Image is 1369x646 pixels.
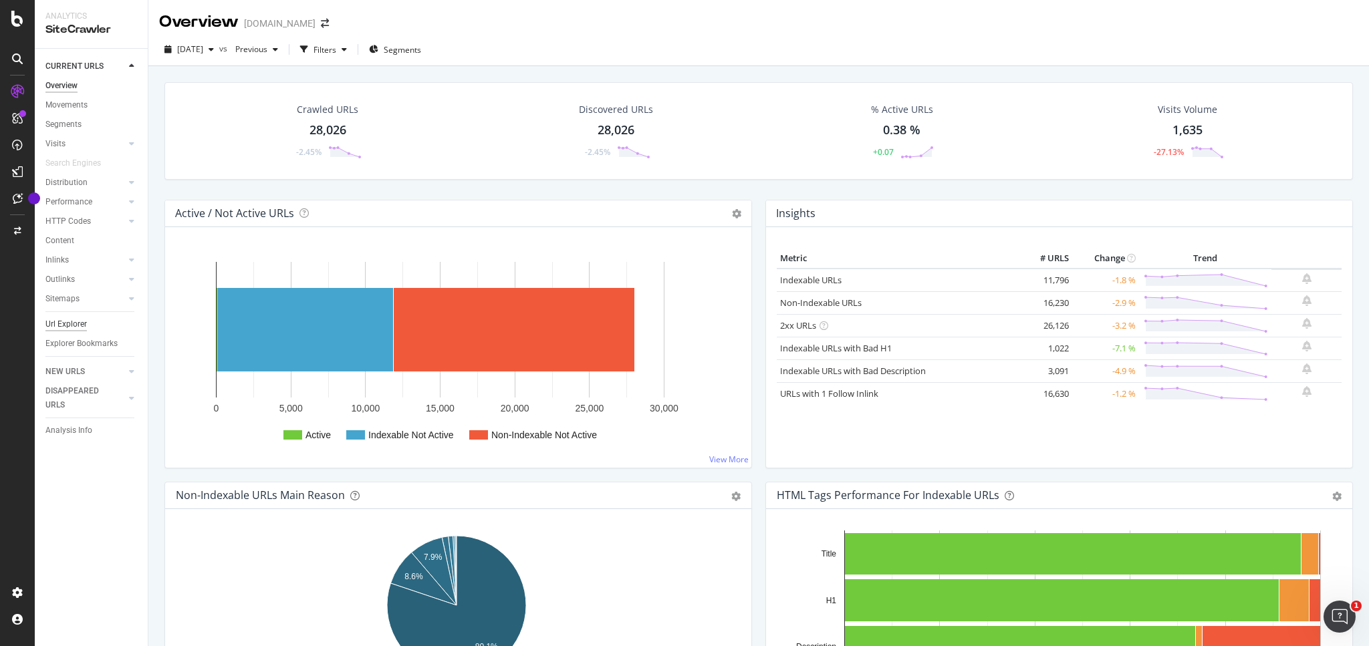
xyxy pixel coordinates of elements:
div: Visits Volume [1158,103,1217,116]
span: Segments [384,44,421,55]
div: DISAPPEARED URLS [45,384,113,412]
div: Tooltip anchor [28,192,40,204]
text: H1 [826,596,837,605]
td: -2.9 % [1072,291,1139,314]
div: +0.07 [873,146,894,158]
div: Performance [45,195,92,209]
a: Visits [45,137,125,151]
div: -27.13% [1154,146,1184,158]
text: 30,000 [650,403,678,414]
a: Segments [45,118,138,132]
a: Outlinks [45,273,125,287]
div: Explorer Bookmarks [45,337,118,351]
div: 28,026 [309,122,346,139]
a: CURRENT URLS [45,59,125,73]
div: 28,026 [598,122,634,139]
div: HTTP Codes [45,214,91,228]
span: 2025 Oct. 6th [177,43,203,55]
text: Active [305,430,331,440]
div: 0.38 % [883,122,920,139]
div: Filters [314,44,336,55]
a: Content [45,234,138,248]
div: Crawled URLs [297,103,358,116]
div: Inlinks [45,253,69,267]
div: Url Explorer [45,317,87,331]
a: URLs with 1 Follow Inlink [780,387,878,399]
div: Distribution [45,176,88,190]
div: bell-plus [1302,295,1312,306]
text: 15,000 [426,403,455,414]
div: CURRENT URLS [45,59,104,73]
text: 25,000 [575,403,604,414]
div: Non-Indexable URLs Main Reason [176,488,345,502]
a: Overview [45,79,138,93]
td: 16,630 [1019,382,1072,405]
div: Overview [45,79,78,93]
a: NEW URLS [45,365,125,379]
div: Discovered URLs [579,103,653,116]
td: 11,796 [1019,269,1072,292]
a: Performance [45,195,125,209]
a: Distribution [45,176,125,190]
text: Title [822,549,837,558]
td: -1.2 % [1072,382,1139,405]
div: SiteCrawler [45,22,137,37]
a: DISAPPEARED URLS [45,384,125,412]
span: Previous [230,43,267,55]
div: Analytics [45,11,137,22]
div: bell-plus [1302,341,1312,351]
a: Indexable URLs [780,274,842,286]
div: gear [731,492,741,501]
a: Search Engines [45,156,114,170]
a: View More [709,454,749,465]
h4: Active / Not Active URLs [175,204,294,222]
td: -1.8 % [1072,269,1139,292]
th: Metric [777,249,1019,269]
div: Sitemaps [45,292,80,306]
svg: A chart. [176,249,737,457]
a: 2xx URLs [780,319,816,331]
div: arrow-right-arrow-left [321,19,329,28]
h4: Insights [776,204,816,222]
a: Movements [45,98,138,112]
div: NEW URLS [45,365,85,379]
div: HTML Tags Performance for Indexable URLs [777,488,999,502]
div: -2.45% [585,146,610,158]
text: Indexable Not Active [368,430,454,440]
th: # URLS [1019,249,1072,269]
text: 5,000 [279,403,303,414]
i: Options [732,209,741,218]
a: Explorer Bookmarks [45,337,138,351]
text: 20,000 [501,403,529,414]
td: 1,022 [1019,337,1072,359]
td: -3.2 % [1072,314,1139,337]
button: Segments [364,39,426,60]
a: Indexable URLs with Bad Description [780,365,926,377]
div: -2.45% [296,146,322,158]
span: 1 [1351,601,1362,611]
div: [DOMAIN_NAME] [244,17,316,30]
td: -7.1 % [1072,337,1139,359]
div: 1,635 [1172,122,1203,139]
td: 3,091 [1019,359,1072,382]
text: 8.6% [404,572,423,581]
text: Non-Indexable Not Active [491,430,597,440]
div: gear [1332,492,1342,501]
a: Inlinks [45,253,125,267]
text: 7.9% [424,552,443,562]
div: % Active URLs [871,103,933,116]
a: HTTP Codes [45,214,125,228]
a: Indexable URLs with Bad H1 [780,342,892,354]
a: Analysis Info [45,424,138,438]
button: Filters [295,39,352,60]
td: 16,230 [1019,291,1072,314]
div: Search Engines [45,156,101,170]
iframe: Intercom live chat [1324,601,1356,633]
span: vs [219,43,230,54]
div: Segments [45,118,82,132]
button: Previous [230,39,283,60]
div: Overview [159,11,239,33]
a: Non-Indexable URLs [780,297,862,309]
th: Trend [1139,249,1271,269]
